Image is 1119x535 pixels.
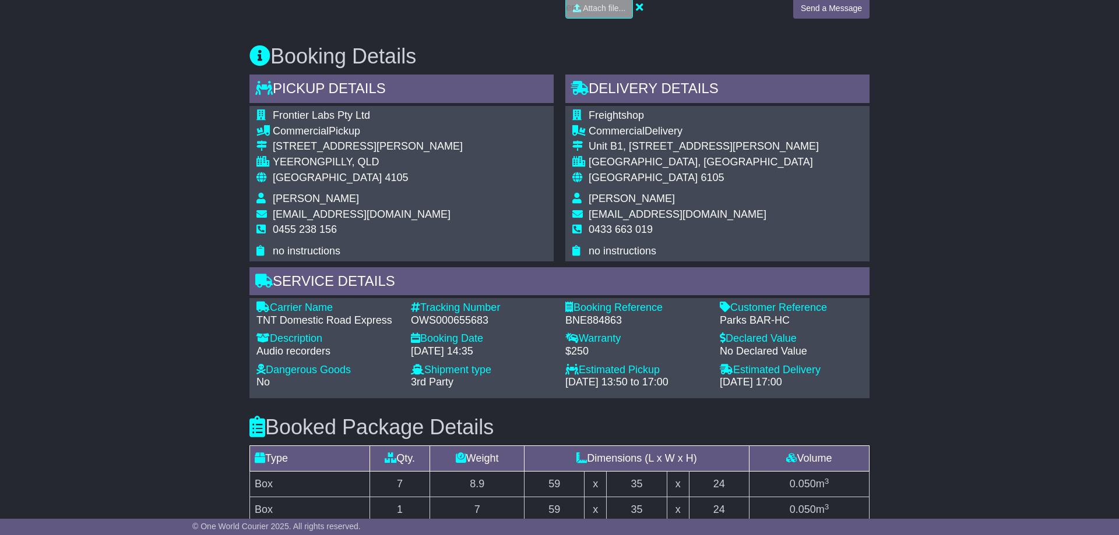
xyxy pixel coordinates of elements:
div: Delivery Details [565,75,870,106]
span: [EMAIL_ADDRESS][DOMAIN_NAME] [273,208,451,220]
td: 7 [430,497,525,523]
span: 0455 238 156 [273,224,337,235]
td: x [667,472,689,497]
span: no instructions [589,245,656,257]
span: [PERSON_NAME] [273,193,359,204]
div: TNT Domestic Road Express [256,314,399,327]
span: [PERSON_NAME] [589,193,675,204]
span: 6105 [701,172,724,183]
span: 0.050 [790,504,816,515]
div: [DATE] 14:35 [411,345,554,358]
div: [DATE] 17:00 [720,376,863,389]
div: Estimated Pickup [565,364,708,377]
td: 24 [689,497,749,523]
td: 24 [689,472,749,497]
span: 0.050 [790,478,816,490]
div: $250 [565,345,708,358]
div: Shipment type [411,364,554,377]
span: 0433 663 019 [589,224,653,235]
td: 35 [607,497,667,523]
span: Freightshop [589,109,644,121]
span: [GEOGRAPHIC_DATA] [589,172,698,183]
div: No Declared Value [720,345,863,358]
div: Description [256,332,399,345]
div: Booking Reference [565,302,708,314]
h3: Booked Package Details [249,416,870,439]
div: Dangerous Goods [256,364,399,377]
sup: 3 [825,502,829,511]
div: YEERONGPILLY, QLD [273,156,463,169]
td: Box [250,497,370,523]
span: no instructions [273,245,340,257]
div: [DATE] 13:50 to 17:00 [565,376,708,389]
span: [GEOGRAPHIC_DATA] [273,172,382,183]
td: x [585,497,607,523]
div: Tracking Number [411,302,554,314]
td: m [749,497,869,523]
td: Box [250,472,370,497]
div: Delivery [589,125,819,138]
div: Pickup Details [249,75,554,106]
span: Frontier Labs Pty Ltd [273,109,370,121]
div: Booking Date [411,332,554,345]
div: OWS000655683 [411,314,554,327]
div: [STREET_ADDRESS][PERSON_NAME] [273,140,463,153]
div: BNE884863 [565,314,708,327]
td: Qty. [370,446,430,472]
div: Unit B1, [STREET_ADDRESS][PERSON_NAME] [589,140,819,153]
td: Weight [430,446,525,472]
span: Commercial [589,125,645,137]
td: Dimensions (L x W x H) [525,446,749,472]
div: Audio recorders [256,345,399,358]
span: 3rd Party [411,376,453,388]
td: 59 [525,497,585,523]
div: Estimated Delivery [720,364,863,377]
span: [EMAIL_ADDRESS][DOMAIN_NAME] [589,208,766,220]
td: 59 [525,472,585,497]
span: © One World Courier 2025. All rights reserved. [192,522,361,531]
div: Pickup [273,125,463,138]
div: Customer Reference [720,302,863,314]
td: Type [250,446,370,472]
div: Warranty [565,332,708,345]
span: Commercial [273,125,329,137]
td: 7 [370,472,430,497]
div: Carrier Name [256,302,399,314]
sup: 3 [825,477,829,486]
td: Volume [749,446,869,472]
div: [GEOGRAPHIC_DATA], [GEOGRAPHIC_DATA] [589,156,819,169]
td: 1 [370,497,430,523]
span: 4105 [385,172,408,183]
td: 8.9 [430,472,525,497]
td: x [585,472,607,497]
div: Declared Value [720,332,863,345]
div: Service Details [249,267,870,299]
div: Parks BAR-HC [720,314,863,327]
td: m [749,472,869,497]
h3: Booking Details [249,45,870,68]
td: x [667,497,689,523]
span: No [256,376,270,388]
td: 35 [607,472,667,497]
